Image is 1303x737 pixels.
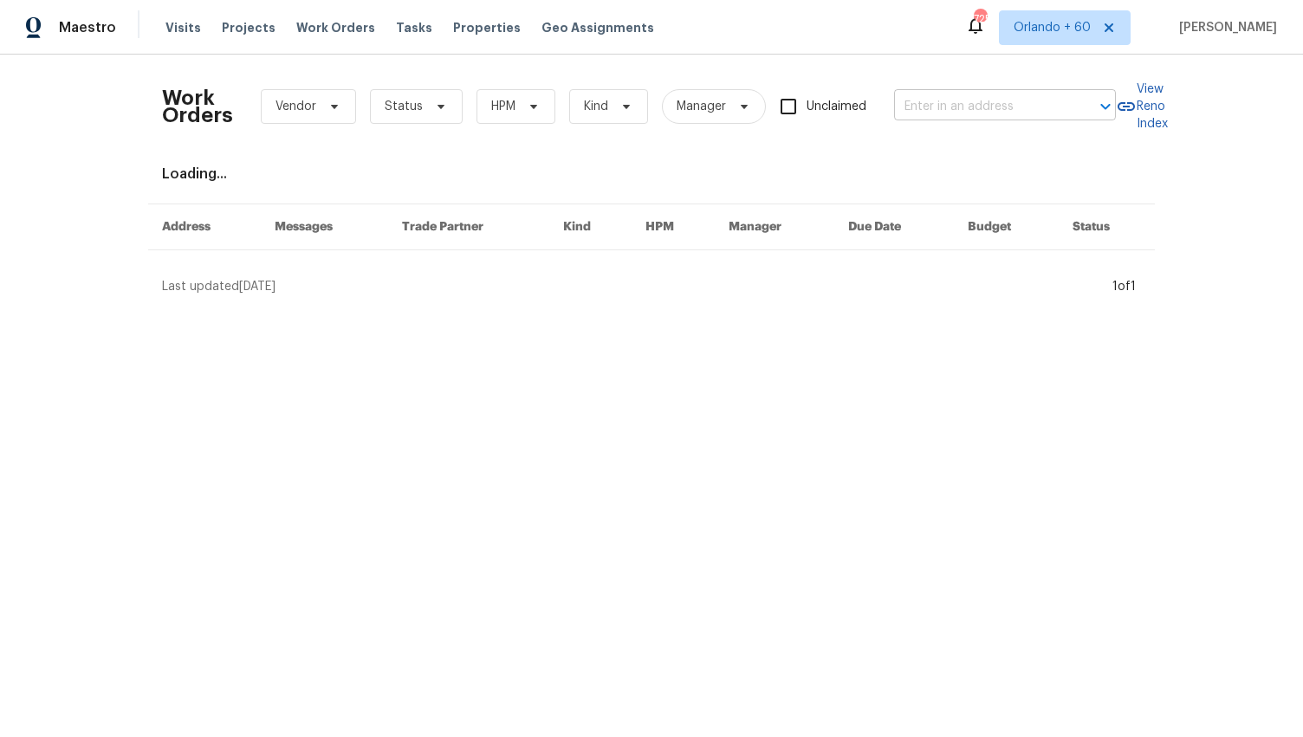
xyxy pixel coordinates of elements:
span: Orlando + 60 [1014,19,1091,36]
th: HPM [632,204,715,250]
div: 1 of 1 [1112,278,1136,295]
span: Geo Assignments [541,19,654,36]
button: Open [1093,94,1118,119]
span: Manager [677,98,726,115]
span: Unclaimed [807,98,866,116]
h2: Work Orders [162,89,233,124]
span: Status [385,98,423,115]
th: Kind [549,204,632,250]
div: Last updated [162,278,1107,295]
span: Vendor [276,98,316,115]
span: Visits [165,19,201,36]
span: Projects [222,19,276,36]
a: View Reno Index [1116,81,1168,133]
span: [DATE] [239,281,276,293]
span: Work Orders [296,19,375,36]
span: HPM [491,98,515,115]
span: Kind [584,98,608,115]
th: Budget [954,204,1059,250]
span: Maestro [59,19,116,36]
div: 725 [974,10,986,28]
th: Messages [261,204,388,250]
th: Status [1059,204,1155,250]
input: Enter in an address [894,94,1067,120]
span: Properties [453,19,521,36]
th: Manager [715,204,834,250]
span: Tasks [396,22,432,34]
th: Trade Partner [388,204,550,250]
th: Address [148,204,261,250]
th: Due Date [834,204,954,250]
span: [PERSON_NAME] [1172,19,1277,36]
div: Loading... [162,165,1141,183]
